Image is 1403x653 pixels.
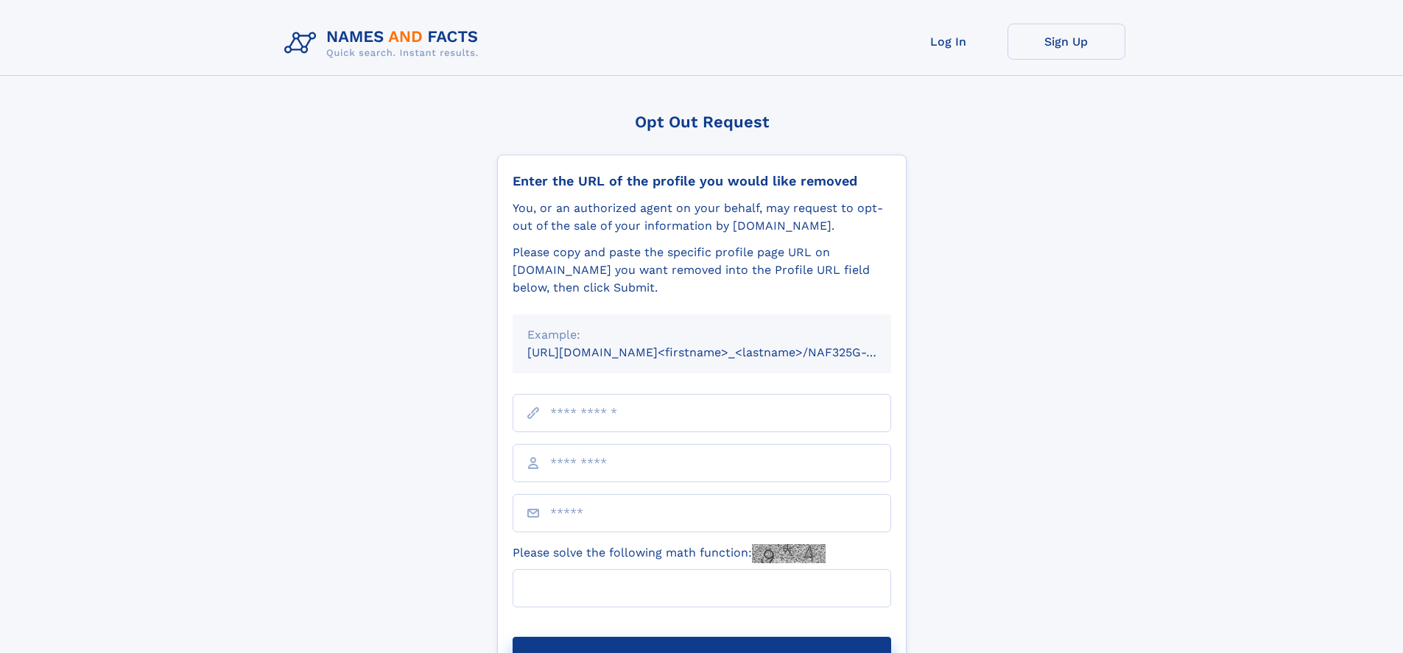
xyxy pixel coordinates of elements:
[527,326,876,344] div: Example:
[527,345,919,359] small: [URL][DOMAIN_NAME]<firstname>_<lastname>/NAF325G-xxxxxxxx
[278,24,490,63] img: Logo Names and Facts
[513,200,891,235] div: You, or an authorized agent on your behalf, may request to opt-out of the sale of your informatio...
[513,544,826,563] label: Please solve the following math function:
[513,173,891,189] div: Enter the URL of the profile you would like removed
[513,244,891,297] div: Please copy and paste the specific profile page URL on [DOMAIN_NAME] you want removed into the Pr...
[890,24,1008,60] a: Log In
[497,113,907,131] div: Opt Out Request
[1008,24,1125,60] a: Sign Up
